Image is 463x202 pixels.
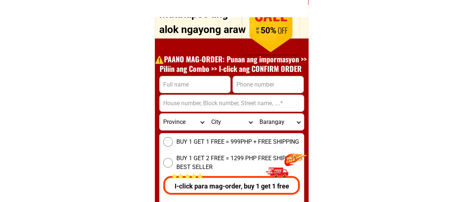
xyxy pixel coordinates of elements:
[160,76,230,93] input: Input full_name
[159,7,249,37] p: Matatapos ang alok ngayong araw
[160,114,208,130] select: Select province
[160,95,304,111] input: Input address
[151,54,310,73] h1: ⚠️️PAANO MAG-ORDER: Punan ang impormasyon >> Piliin ang Combo >> I-click ang CONFIRM ORDER
[161,181,302,191] p: I-click para mag-order, buy 1 get 1 free
[176,154,304,172] span: BUY 1 GET 2 FREE = 1299 PHP FREE SHIPPING - BEST SELLER
[256,114,304,130] select: Select commune
[250,26,287,36] h1: 50%
[163,137,173,147] input: BUY 1 GET 1 FREE = 999PHP + FREE SHIPPING
[176,137,299,146] span: BUY 1 GET 1 FREE = 999PHP + FREE SHIPPING
[208,114,255,130] select: Select district
[163,158,173,168] input: BUY 1 GET 2 FREE = 1299 PHP FREE SHIPPING - BEST SELLER
[233,76,303,93] input: Input phone_number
